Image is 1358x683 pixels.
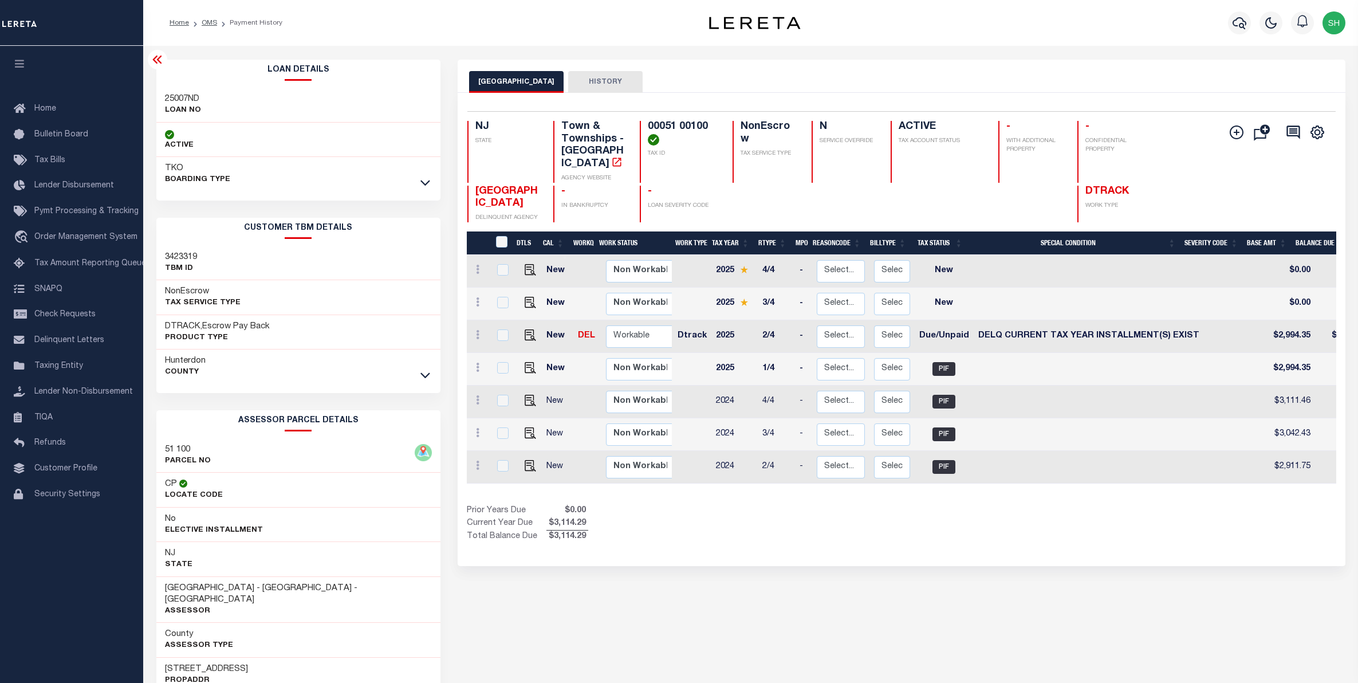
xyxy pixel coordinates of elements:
h3: CP [165,478,177,490]
td: - [795,353,812,386]
span: Check Requests [34,311,96,319]
span: Bulletin Board [34,131,88,139]
h4: 00051 00100 [648,121,719,146]
th: Tax Year: activate to sort column ascending [707,231,754,255]
span: Tax Amount Reporting Queue [34,260,146,268]
p: BOARDING TYPE [165,174,230,186]
a: DEL [578,332,595,340]
h3: TKO [165,163,230,174]
td: Due/Unpaid [915,320,974,353]
p: Product Type [165,332,270,344]
th: Severity Code: activate to sort column ascending [1180,231,1242,255]
td: 3/4 [758,288,795,320]
td: New [542,353,573,386]
td: $0.00 [1266,288,1315,320]
h4: NJ [475,121,540,134]
p: Elective Installment [165,525,263,536]
td: - [795,386,812,418]
td: Prior Years Due [467,505,546,517]
span: PIF [932,362,955,376]
span: Tax Bills [34,156,65,164]
h3: 25007ND [165,93,201,105]
th: &nbsp; [489,231,512,255]
span: Taxing Entity [34,362,83,370]
td: 2024 [711,418,758,451]
p: TBM ID [165,263,197,274]
img: Star.svg [740,299,748,306]
h3: 51 100 [165,444,211,456]
th: Tax Status: activate to sort column ascending [911,231,967,255]
h2: ASSESSOR PARCEL DETAILS [156,410,441,431]
h4: NonEscrow [741,121,798,146]
th: CAL: activate to sort column ascending [538,231,569,255]
td: $2,911.75 [1266,451,1315,484]
td: - [795,255,812,288]
th: MPO [791,231,808,255]
h3: DTRACK,Escrow Pay Back [165,321,270,332]
th: Special Condition: activate to sort column ascending [967,231,1180,255]
span: Order Management System [34,233,137,241]
td: New [542,451,573,484]
span: - [1006,121,1010,132]
h4: Town & Townships - [GEOGRAPHIC_DATA] [561,121,625,170]
td: - [795,288,812,320]
h2: Loan Details [156,60,441,81]
p: Assessor Type [165,640,233,651]
th: BillType: activate to sort column ascending [865,231,911,255]
th: Balance Due: activate to sort column ascending [1291,231,1349,255]
h3: 3423319 [165,252,197,263]
button: HISTORY [568,71,643,93]
span: $3,114.29 [546,531,588,543]
p: SERVICE OVERRIDE [820,137,877,146]
td: $2,994.35 [1266,320,1315,353]
span: DELQ CURRENT TAX YEAR INSTALLMENT(S) EXIST [978,332,1199,340]
h3: [GEOGRAPHIC_DATA] - [GEOGRAPHIC_DATA] - [GEOGRAPHIC_DATA] [165,583,432,606]
i: travel_explore [14,230,32,245]
td: New [542,320,573,353]
td: - [795,320,812,353]
p: DELINQUENT AGENCY [475,214,540,222]
p: LOAN SEVERITY CODE [648,202,719,210]
h3: NJ [165,548,192,559]
h3: County [165,629,233,640]
td: New [542,255,573,288]
p: PARCEL NO [165,456,211,467]
p: ACTIVE [165,140,194,151]
td: Total Balance Due [467,531,546,543]
td: 4/4 [758,255,795,288]
th: ReasonCode: activate to sort column ascending [808,231,865,255]
p: IN BANKRUPTCY [561,202,625,210]
a: OMS [202,19,217,26]
td: 4/4 [758,386,795,418]
td: Current Year Due [467,517,546,530]
span: SNAPQ [34,285,62,293]
span: Home [34,105,56,113]
h4: ACTIVE [899,121,985,134]
p: Tax Service Type [165,297,241,309]
p: Assessor [165,606,432,617]
td: 1/4 [758,353,795,386]
span: PIF [932,460,955,474]
td: $2,994.35 [1266,353,1315,386]
h4: N [820,121,877,134]
h2: CUSTOMER TBM DETAILS [156,218,441,239]
span: PIF [932,427,955,441]
img: svg+xml;base64,PHN2ZyB4bWxucz0iaHR0cDovL3d3dy53My5vcmcvMjAwMC9zdmciIHBvaW50ZXItZXZlbnRzPSJub25lIi... [1322,11,1345,34]
h3: No [165,513,176,525]
p: County [165,367,206,378]
span: Lender Non-Disbursement [34,388,133,396]
td: 2025 [711,320,758,353]
th: Work Type [671,231,707,255]
td: New [542,386,573,418]
span: $3,114.29 [546,517,588,530]
span: - [648,186,652,197]
td: New [542,418,573,451]
span: - [561,186,565,197]
h3: [STREET_ADDRESS] [165,664,248,675]
p: TAX SERVICE TYPE [741,150,798,158]
span: Lender Disbursement [34,182,114,190]
td: 2025 [711,353,758,386]
li: Payment History [217,18,282,28]
span: PIF [932,395,955,409]
p: WITH ADDITIONAL PROPERTY [1006,137,1064,154]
